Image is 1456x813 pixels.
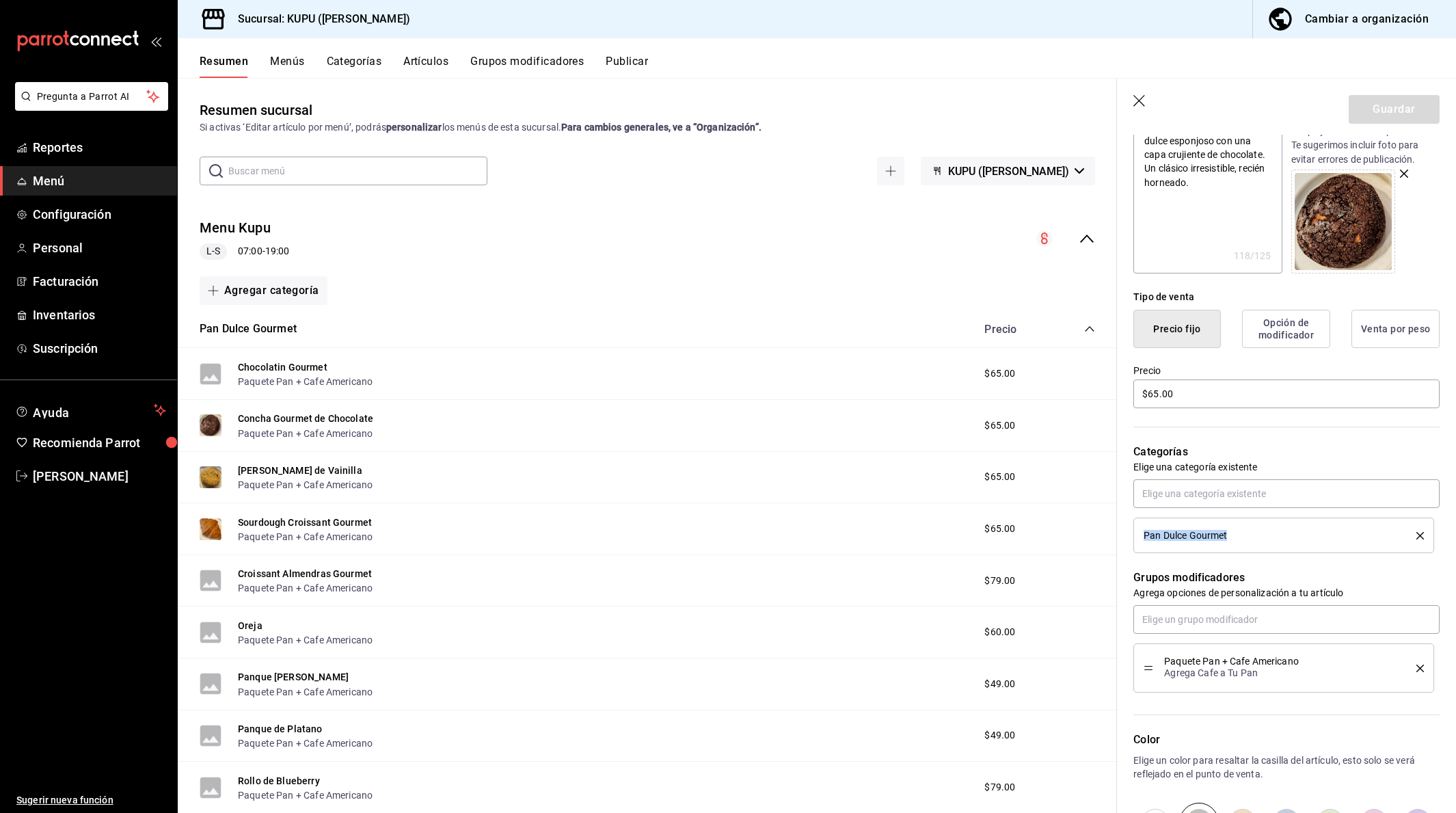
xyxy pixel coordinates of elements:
button: Menús [270,55,304,78]
div: Cambiar a organización [1305,10,1429,29]
div: collapse-menu-row [178,207,1117,271]
button: Publicar [606,55,648,78]
span: [PERSON_NAME] [33,467,166,485]
span: Recomienda Parrot [33,434,166,452]
button: Paquete Pan + Cafe Americano [238,736,373,750]
input: Elige una categoría existente [1133,479,1440,508]
span: Configuración [33,205,166,224]
strong: personalizar [386,122,442,133]
button: open_drawer_menu [150,36,161,46]
p: Elige una categoría existente [1133,460,1440,474]
button: Grupos modificadores [470,55,584,78]
span: $60.00 [984,625,1015,639]
span: Facturación [33,272,166,291]
span: $49.00 [984,677,1015,691]
span: $79.00 [984,574,1015,588]
p: JPG o PNG hasta 10 MB mínimo 320px y máximo 1144px. Te sugerimos incluir foto para evitar errores... [1291,109,1440,167]
button: Resumen [200,55,248,78]
span: KUPU ([PERSON_NAME]) [948,165,1069,178]
button: Oreja [238,619,262,632]
span: Pan Dulce Gourmet [1144,531,1227,540]
button: Venta por peso [1351,310,1440,348]
button: Pregunta a Parrot AI [15,82,168,111]
label: Precio [1133,366,1440,375]
button: delete [1407,665,1424,672]
div: 118 /125 [1234,249,1271,263]
button: [PERSON_NAME] de Vainilla [238,464,362,477]
p: Agrega Cafe a Tu Pan [1164,666,1396,680]
button: Pan Dulce Gourmet [200,321,297,337]
input: $0.00 [1133,379,1440,408]
span: Personal [33,239,166,257]
img: Preview [200,414,221,436]
button: Paquete Pan + Cafe Americano [238,375,373,388]
div: navigation tabs [200,55,1456,78]
button: Paquete Pan + Cafe Americano [238,478,373,492]
span: $65.00 [984,522,1015,536]
h3: Sucursal: KUPU ([PERSON_NAME]) [227,11,410,27]
span: $65.00 [984,366,1015,381]
button: delete [1407,532,1424,539]
span: Pregunta a Parrot AI [37,90,147,104]
span: Reportes [33,138,166,157]
strong: Para cambios generales, ve a “Organización”. [561,122,761,133]
button: Opción de modificador [1242,310,1330,348]
div: Si activas ‘Editar artículo por menú’, podrás los menús de esta sucursal. [200,120,1095,135]
button: Panque [PERSON_NAME] [238,670,349,684]
img: Preview [200,518,221,540]
button: Paquete Pan + Cafe Americano [238,581,373,595]
button: Paquete Pan + Cafe Americano [238,530,373,544]
div: Resumen sucursal [200,100,312,120]
span: Inventarios [33,306,166,324]
p: Categorías [1133,444,1440,460]
a: Pregunta a Parrot AI [10,99,168,114]
span: $49.00 [984,728,1015,743]
input: Elige un grupo modificador [1133,605,1440,634]
img: Preview [1295,173,1392,270]
div: Precio [971,323,1058,336]
button: Rollo de Blueberry [238,774,320,788]
p: Grupos modificadores [1133,570,1440,586]
p: Color [1133,732,1440,748]
button: Chocolatin Gourmet [238,360,327,374]
button: Precio fijo [1133,310,1221,348]
button: Agregar categoría [200,276,327,305]
span: $65.00 [984,418,1015,433]
button: Menu Kupu [200,218,271,238]
button: Artículos [403,55,448,78]
button: KUPU ([PERSON_NAME]) [921,157,1095,185]
button: Croissant Almendras Gourmet [238,567,372,581]
img: Preview [200,466,221,488]
button: Paquete Pan + Cafe Americano [238,633,373,647]
button: Panque de Platano [238,722,323,736]
span: Menú [33,172,166,190]
button: Paquete Pan + Cafe Americano [238,685,373,699]
span: $79.00 [984,780,1015,795]
p: Agrega opciones de personalización a tu artículo [1133,586,1440,600]
span: Ayuda [33,402,148,418]
div: 07:00 - 19:00 [200,243,289,260]
input: Buscar menú [228,157,487,185]
button: Paquete Pan + Cafe Americano [238,427,373,440]
span: L-S [201,244,226,258]
button: Sourdough Croissant Gourmet [238,516,372,529]
span: $65.00 [984,470,1015,484]
div: Tipo de venta [1133,290,1440,304]
button: Paquete Pan + Cafe Americano [238,788,373,802]
button: Categorías [327,55,382,78]
button: collapse-category-row [1084,323,1095,334]
span: Paquete Pan + Cafe Americano [1164,656,1396,666]
span: Sugerir nueva función [16,793,166,808]
p: Elige un color para resaltar la casilla del artículo, esto solo se verá reflejado en el punto de ... [1133,754,1440,781]
span: Suscripción [33,339,166,358]
button: Concha Gourmet de Chocolate [238,412,373,425]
